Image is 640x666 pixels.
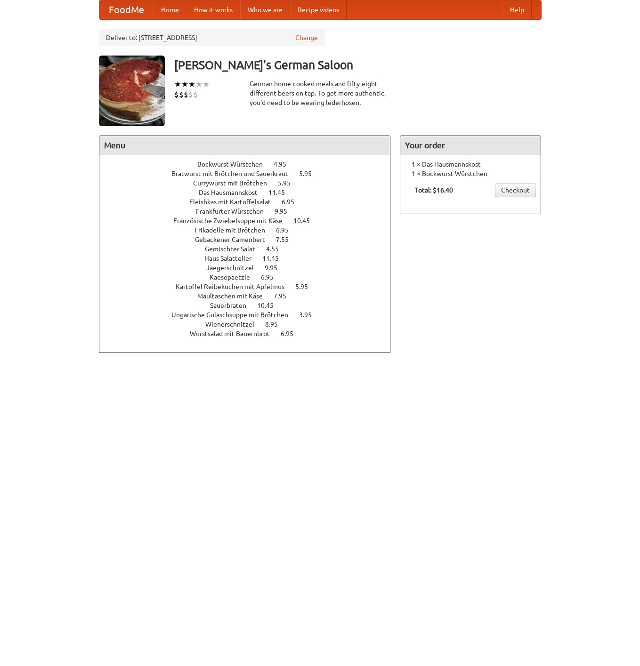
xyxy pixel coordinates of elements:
a: Gemischter Salat 4.55 [205,245,296,253]
a: Maultaschen mit Käse 7.95 [197,292,304,300]
span: 8.95 [265,321,287,328]
span: 7.55 [276,236,298,243]
h4: Menu [99,136,390,155]
a: Currywurst mit Brötchen 5.95 [193,179,308,187]
span: Wienerschnitzel [205,321,264,328]
b: Total: $16.40 [414,186,453,194]
a: Kartoffel Reibekuchen mit Apfelmus 5.95 [176,283,325,290]
span: 5.95 [295,283,317,290]
span: Das Hausmannskost [199,189,267,196]
h3: [PERSON_NAME]'s German Saloon [174,56,542,74]
a: Bockwurst Würstchen 4.95 [197,160,304,168]
span: 10.45 [293,217,319,225]
li: 1 × Bockwurst Würstchen [405,169,536,178]
a: Wurstsalad mit Bauernbrot 6.95 [190,330,311,337]
span: Haus Salatteller [204,255,261,262]
a: Checkout [495,183,536,197]
a: Sauerbraten 10.45 [210,302,291,309]
a: Haus Salatteller 11.45 [204,255,296,262]
a: Französische Zwiebelsuppe mit Käse 10.45 [173,217,327,225]
a: Das Hausmannskost 11.45 [199,189,302,196]
span: Wurstsalad mit Bauernbrot [190,330,279,337]
a: Gebackener Camenbert 7.55 [195,236,306,243]
h4: Your order [400,136,541,155]
span: 10.45 [257,302,283,309]
span: Französische Zwiebelsuppe mit Käse [173,217,292,225]
a: How it works [186,0,240,19]
span: 4.95 [274,160,296,168]
span: 9.95 [275,208,297,215]
li: ★ [203,79,210,89]
li: ★ [174,79,181,89]
a: Frankfurter Würstchen 9.95 [196,208,305,215]
li: $ [179,89,184,100]
span: Bratwurst mit Brötchen und Sauerkraut [171,170,298,177]
a: FoodMe [99,0,154,19]
a: Jaegerschnitzel 9.95 [206,264,295,272]
img: angular.jpg [99,56,165,126]
span: Maultaschen mit Käse [197,292,272,300]
span: Gemischter Salat [205,245,265,253]
li: $ [184,89,188,100]
li: $ [188,89,193,100]
span: 11.45 [268,189,294,196]
li: ★ [195,79,203,89]
a: Bratwurst mit Brötchen und Sauerkraut 5.95 [171,170,329,177]
span: Bockwurst Würstchen [197,160,272,168]
a: Help [502,0,532,19]
span: Gebackener Camenbert [195,236,275,243]
a: Kaesepaetzle 6.95 [210,273,291,281]
a: Recipe videos [290,0,347,19]
a: Ungarische Gulaschsuppe mit Brötchen 3.95 [171,311,329,319]
span: Sauerbraten [210,302,256,309]
a: Change [295,33,318,42]
span: 6.95 [276,226,298,234]
span: 6.95 [261,273,283,281]
li: $ [193,89,198,100]
li: ★ [181,79,188,89]
span: Currywurst mit Brötchen [193,179,276,187]
span: 9.95 [265,264,287,272]
span: 7.95 [274,292,296,300]
li: ★ [188,79,195,89]
div: Deliver to: [STREET_ADDRESS] [99,29,325,46]
div: German home-cooked meals and fifty-eight different beers on tap. To get more authentic, you'd nee... [250,79,391,107]
span: 6.95 [282,198,304,206]
span: Frankfurter Würstchen [196,208,273,215]
a: Fleishkas mit Kartoffelsalat 6.95 [189,198,312,206]
li: $ [174,89,179,100]
span: 6.95 [281,330,303,337]
span: 3.95 [299,311,321,319]
span: 5.95 [299,170,321,177]
li: 1 × Das Hausmannskost [405,160,536,169]
span: Kartoffel Reibekuchen mit Apfelmus [176,283,294,290]
span: Fleishkas mit Kartoffelsalat [189,198,280,206]
a: Wienerschnitzel 8.95 [205,321,295,328]
a: Home [154,0,186,19]
span: Jaegerschnitzel [206,264,263,272]
span: Kaesepaetzle [210,273,259,281]
span: Frikadelle mit Brötchen [194,226,275,234]
a: Who we are [240,0,290,19]
a: Frikadelle mit Brötchen 6.95 [194,226,306,234]
span: 5.95 [278,179,300,187]
span: Ungarische Gulaschsuppe mit Brötchen [171,311,298,319]
span: 4.55 [266,245,288,253]
span: 11.45 [262,255,288,262]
